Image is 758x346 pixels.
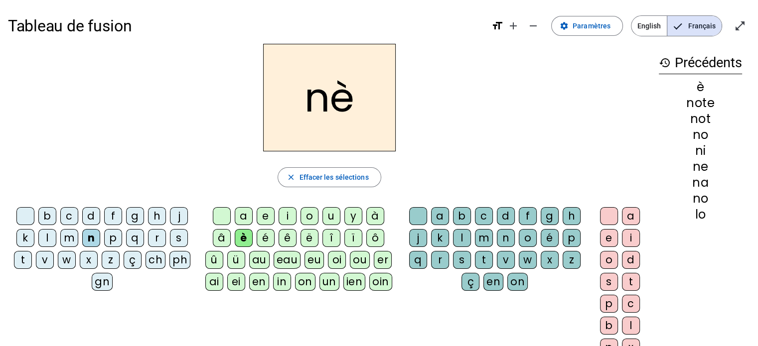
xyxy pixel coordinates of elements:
div: un [319,273,339,291]
button: Entrer en plein écran [730,16,750,36]
div: t [14,251,32,269]
div: d [82,207,100,225]
div: g [126,207,144,225]
div: oi [328,251,346,269]
div: t [475,251,493,269]
div: p [563,229,581,247]
span: Français [667,16,722,36]
div: no [659,129,742,141]
div: in [273,273,291,291]
div: on [507,273,528,291]
div: eu [304,251,324,269]
div: er [374,251,392,269]
button: Diminuer la taille de la police [523,16,543,36]
button: Effacer les sélections [278,167,381,187]
div: ni [659,145,742,157]
div: i [279,207,297,225]
div: j [170,207,188,225]
div: b [600,317,618,335]
div: r [148,229,166,247]
div: na [659,177,742,189]
div: b [453,207,471,225]
mat-icon: open_in_full [734,20,746,32]
mat-icon: format_size [491,20,503,32]
div: m [60,229,78,247]
div: ê [279,229,297,247]
div: n [497,229,515,247]
div: ai [205,273,223,291]
div: x [541,251,559,269]
div: ou [350,251,370,269]
div: m [475,229,493,247]
div: a [431,207,449,225]
div: é [541,229,559,247]
mat-icon: remove [527,20,539,32]
div: z [563,251,581,269]
div: w [58,251,76,269]
div: s [170,229,188,247]
div: o [600,251,618,269]
mat-button-toggle-group: Language selection [631,15,722,36]
div: è [659,81,742,93]
div: w [519,251,537,269]
mat-icon: add [507,20,519,32]
div: ô [366,229,384,247]
mat-icon: settings [560,21,569,30]
div: ph [169,251,190,269]
div: note [659,97,742,109]
button: Augmenter la taille de la police [503,16,523,36]
div: en [483,273,503,291]
div: d [497,207,515,225]
div: n [82,229,100,247]
div: o [301,207,318,225]
div: ne [659,161,742,173]
div: î [322,229,340,247]
div: q [409,251,427,269]
div: r [431,251,449,269]
div: ç [124,251,142,269]
div: h [563,207,581,225]
h3: Précédents [659,52,742,74]
div: on [295,273,315,291]
div: e [257,207,275,225]
div: e [600,229,618,247]
div: ç [461,273,479,291]
div: z [102,251,120,269]
div: k [431,229,449,247]
div: s [453,251,471,269]
div: no [659,193,742,205]
div: s [600,273,618,291]
div: a [235,207,253,225]
div: lo [659,209,742,221]
div: d [622,251,640,269]
div: i [622,229,640,247]
div: c [475,207,493,225]
div: a [622,207,640,225]
button: Paramètres [551,16,623,36]
div: v [36,251,54,269]
div: eau [274,251,301,269]
div: p [104,229,122,247]
div: l [38,229,56,247]
div: ch [146,251,165,269]
span: Paramètres [573,20,610,32]
div: j [409,229,427,247]
div: c [622,295,640,313]
div: q [126,229,144,247]
div: p [600,295,618,313]
div: gn [92,273,113,291]
div: not [659,113,742,125]
mat-icon: close [286,173,295,182]
div: û [205,251,223,269]
div: è [235,229,253,247]
div: ei [227,273,245,291]
div: y [344,207,362,225]
div: b [38,207,56,225]
h1: Tableau de fusion [8,10,483,42]
span: Effacer les sélections [299,171,368,183]
div: u [322,207,340,225]
div: c [60,207,78,225]
div: f [519,207,537,225]
div: en [249,273,269,291]
div: ü [227,251,245,269]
